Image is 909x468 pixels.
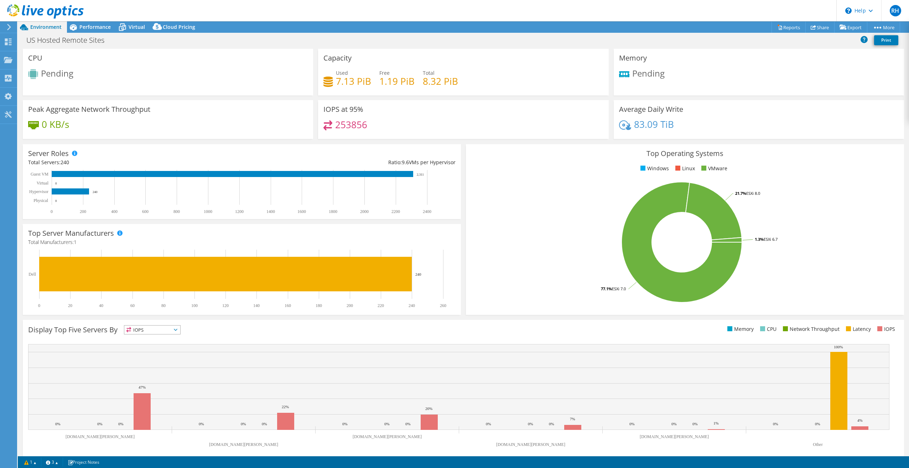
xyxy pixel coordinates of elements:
[209,442,278,447] text: [DOMAIN_NAME][PERSON_NAME]
[634,120,674,128] h4: 83.09 TiB
[28,105,150,113] h3: Peak Aggregate Network Throughput
[746,191,760,196] tspan: ESXi 8.0
[191,303,198,308] text: 100
[163,24,195,30] span: Cloud Pricing
[329,209,337,214] text: 1800
[33,198,48,203] text: Physical
[28,238,456,246] h4: Total Manufacturers:
[97,422,103,426] text: 0%
[570,417,575,421] text: 7%
[612,286,626,291] tspan: ESXi 7.0
[755,236,764,242] tspan: 1.3%
[316,303,322,308] text: 180
[28,272,36,277] text: Dell
[336,69,348,76] span: Used
[42,120,69,128] h4: 0 KB/s
[41,67,73,79] span: Pending
[890,5,901,16] span: RH
[28,229,114,237] h3: Top Server Manufacturers
[409,303,415,308] text: 240
[282,405,289,409] text: 22%
[28,150,69,157] h3: Server Roles
[402,159,409,166] span: 9.6
[262,422,267,426] text: 0%
[379,77,415,85] h4: 1.19 PiB
[139,385,146,389] text: 47%
[38,303,40,308] text: 0
[23,36,115,44] h1: US Hosted Remote Sites
[19,458,41,467] a: 1
[124,326,180,334] span: IOPS
[813,442,822,447] text: Other
[336,77,371,85] h4: 7.13 PiB
[601,286,612,291] tspan: 77.1%
[834,345,843,349] text: 100%
[876,325,895,333] li: IOPS
[845,7,852,14] svg: \n
[37,181,49,186] text: Virtual
[549,422,554,426] text: 0%
[55,199,57,203] text: 0
[671,422,677,426] text: 0%
[713,421,719,425] text: 1%
[378,303,384,308] text: 220
[471,150,899,157] h3: Top Operating Systems
[253,303,260,308] text: 140
[129,24,145,30] span: Virtual
[496,442,565,447] text: [DOMAIN_NAME][PERSON_NAME]
[692,422,698,426] text: 0%
[285,303,291,308] text: 160
[323,54,352,62] h3: Capacity
[61,159,69,166] span: 240
[242,158,456,166] div: Ratio: VMs per Hypervisor
[417,173,424,176] text: 2,311
[28,158,242,166] div: Total Servers:
[629,422,635,426] text: 0%
[297,209,306,214] text: 1600
[874,35,898,45] a: Print
[30,24,62,30] span: Environment
[379,69,390,76] span: Free
[619,105,683,113] h3: Average Daily Write
[93,190,98,194] text: 240
[66,434,135,439] text: [DOMAIN_NAME][PERSON_NAME]
[384,422,390,426] text: 0%
[772,22,806,33] a: Reports
[781,325,840,333] li: Network Throughput
[619,54,647,62] h3: Memory
[764,236,778,242] tspan: ESXi 6.7
[815,422,820,426] text: 0%
[700,165,727,172] li: VMware
[55,182,57,185] text: 0
[204,209,212,214] text: 1000
[55,422,61,426] text: 0%
[857,418,863,422] text: 4%
[726,325,754,333] li: Memory
[440,303,446,308] text: 260
[235,209,244,214] text: 1200
[758,325,776,333] li: CPU
[528,422,533,426] text: 0%
[161,303,166,308] text: 80
[51,209,53,214] text: 0
[142,209,149,214] text: 600
[639,165,669,172] li: Windows
[323,105,363,113] h3: IOPS at 95%
[99,303,103,308] text: 40
[423,77,458,85] h4: 8.32 PiB
[222,303,229,308] text: 120
[844,325,871,333] li: Latency
[241,422,246,426] text: 0%
[423,209,431,214] text: 2400
[834,22,867,33] a: Export
[31,172,48,177] text: Guest VM
[360,209,369,214] text: 2000
[130,303,135,308] text: 60
[773,422,778,426] text: 0%
[111,209,118,214] text: 400
[423,69,435,76] span: Total
[68,303,72,308] text: 20
[41,458,63,467] a: 3
[805,22,835,33] a: Share
[74,239,77,245] span: 1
